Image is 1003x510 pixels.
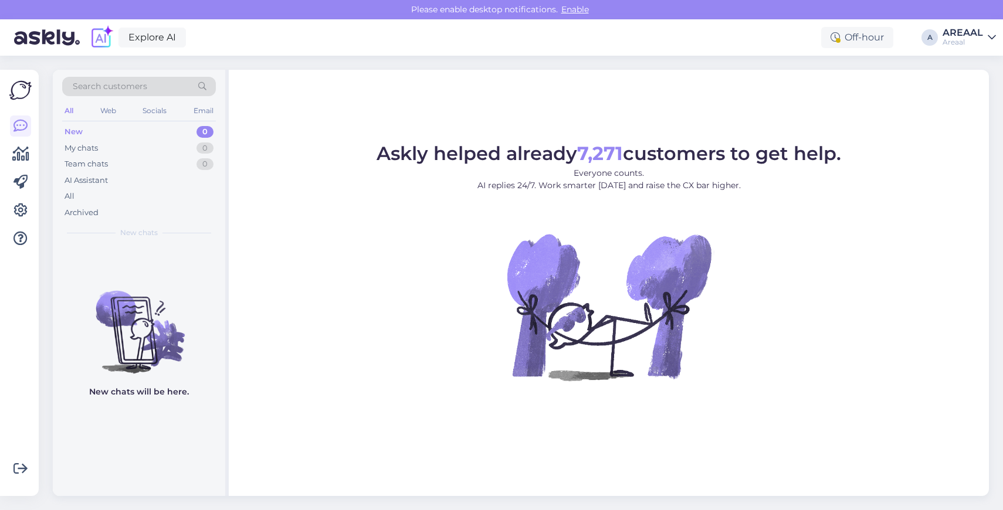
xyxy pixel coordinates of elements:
[73,80,147,93] span: Search customers
[65,175,108,186] div: AI Assistant
[377,142,841,165] span: Askly helped already customers to get help.
[558,4,592,15] span: Enable
[65,207,99,219] div: Archived
[65,142,98,154] div: My chats
[89,386,189,398] p: New chats will be here.
[9,79,32,101] img: Askly Logo
[118,28,186,47] a: Explore AI
[196,126,214,138] div: 0
[140,103,169,118] div: Socials
[53,270,225,375] img: No chats
[943,28,983,38] div: AREAAL
[943,38,983,47] div: Areaal
[196,158,214,170] div: 0
[65,158,108,170] div: Team chats
[120,227,158,238] span: New chats
[196,142,214,154] div: 0
[821,27,893,48] div: Off-hour
[577,142,623,165] b: 7,271
[65,191,74,202] div: All
[921,29,938,46] div: A
[65,126,83,138] div: New
[191,103,216,118] div: Email
[89,25,114,50] img: explore-ai
[98,103,118,118] div: Web
[943,28,996,47] a: AREAALAreaal
[377,167,841,192] p: Everyone counts. AI replies 24/7. Work smarter [DATE] and raise the CX bar higher.
[62,103,76,118] div: All
[503,201,714,412] img: No Chat active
